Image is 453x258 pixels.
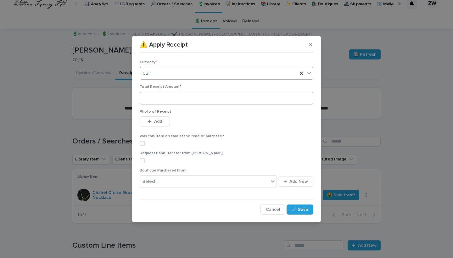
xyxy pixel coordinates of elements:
span: Add [154,119,162,124]
span: Photo of Receipt [140,110,171,114]
span: Was this item on sale at the time of purchase? [140,134,224,138]
span: Total Receipt Amount [140,85,181,89]
div: Select... [143,178,158,185]
span: Cancel [266,207,280,212]
span: Save [298,207,308,212]
span: Request Bank Transfer from [PERSON_NAME] [140,151,223,155]
span: Add New [289,179,308,184]
span: Boutique Purchased From: [140,169,187,172]
button: Save [287,205,313,215]
button: Add [140,116,170,126]
span: GBP [143,70,151,77]
span: Currency [140,60,157,64]
button: Cancel [260,205,285,215]
p: ⚠️ Apply Receipt [140,41,188,48]
button: Add New [278,177,313,187]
